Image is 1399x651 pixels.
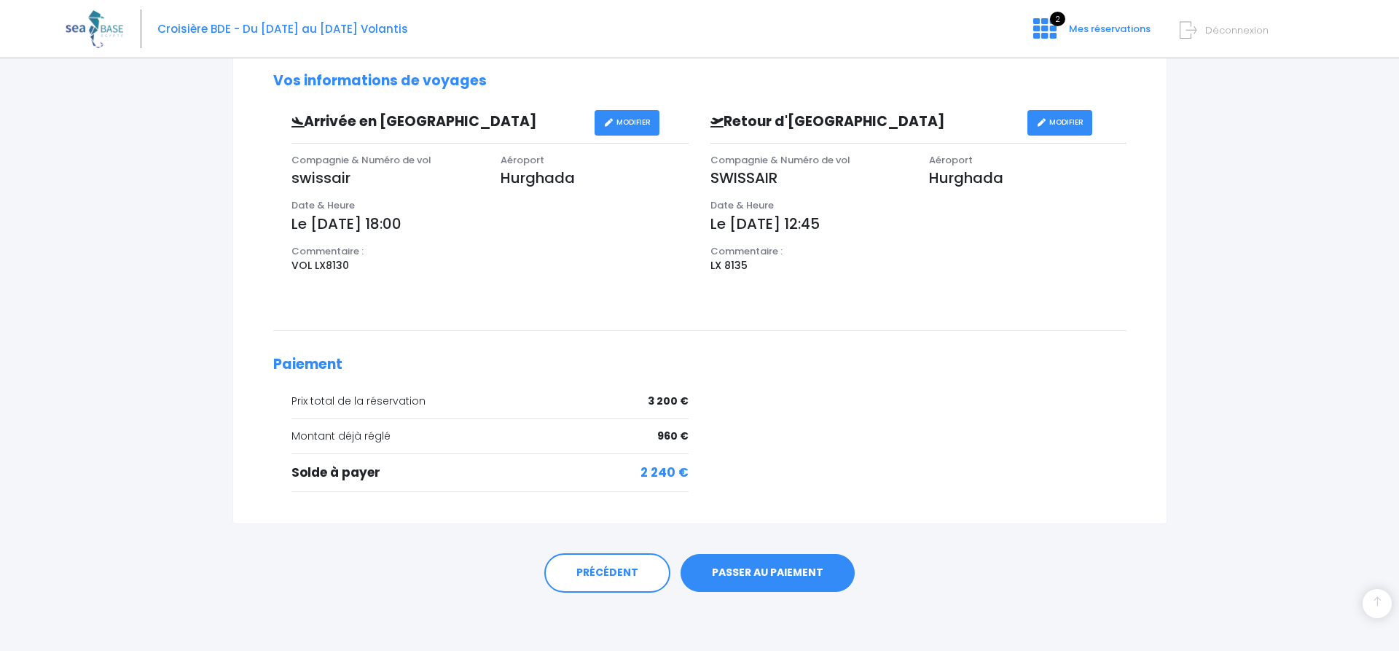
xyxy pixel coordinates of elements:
h3: Arrivée en [GEOGRAPHIC_DATA] [281,114,595,130]
p: SWISSAIR [710,167,907,189]
span: 2 240 € [640,464,689,483]
a: PRÉCÉDENT [544,553,670,593]
span: Date & Heure [291,198,355,212]
span: Aéroport [929,153,973,167]
div: Solde à payer [291,464,689,483]
a: PASSER AU PAIEMENT [681,554,855,592]
h3: Retour d'[GEOGRAPHIC_DATA] [699,114,1027,130]
p: Le [DATE] 12:45 [710,213,1126,235]
span: Commentaire : [710,244,783,258]
span: Aéroport [501,153,544,167]
p: LX 8135 [710,258,1126,273]
p: swissair [291,167,479,189]
span: Déconnexion [1205,23,1269,37]
span: Commentaire : [291,244,364,258]
p: Hurghada [929,167,1126,189]
a: MODIFIER [1027,110,1092,136]
span: 3 200 € [648,394,689,409]
p: Hurghada [501,167,689,189]
div: Montant déjà réglé [291,429,689,444]
h2: Paiement [273,356,1126,373]
a: 2 Mes réservations [1022,27,1159,41]
span: Mes réservations [1069,22,1151,36]
p: Le [DATE] 18:00 [291,213,689,235]
div: Prix total de la réservation [291,394,689,409]
p: VOL LX8130 [291,258,689,273]
span: Croisière BDE - Du [DATE] au [DATE] Volantis [157,21,408,36]
h2: Vos informations de voyages [273,73,1126,90]
span: Compagnie & Numéro de vol [291,153,431,167]
a: MODIFIER [595,110,659,136]
span: 960 € [657,429,689,444]
span: Compagnie & Numéro de vol [710,153,850,167]
span: Date & Heure [710,198,774,212]
span: 2 [1050,12,1065,26]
